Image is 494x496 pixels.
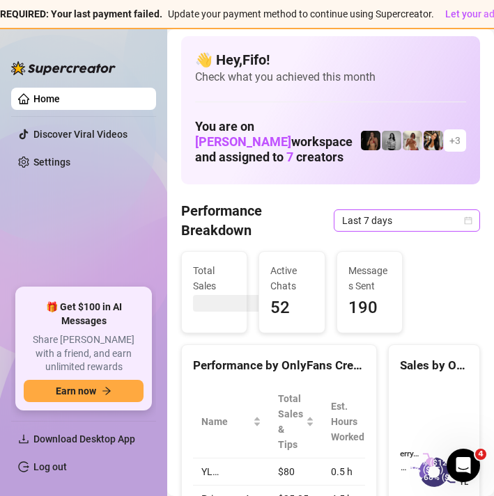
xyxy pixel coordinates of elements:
span: [PERSON_NAME] [195,134,291,149]
text: Cherry… [389,449,419,459]
h4: Performance Breakdown [181,201,334,240]
a: Log out [33,461,67,472]
span: Name [201,414,250,429]
span: download [18,433,29,445]
span: 🎁 Get $100 in AI Messages [24,301,144,328]
span: Messages Sent [348,263,391,294]
div: Performance by OnlyFans Creator [193,356,365,375]
span: Share [PERSON_NAME] with a friend, and earn unlimited rewards [24,333,144,374]
span: 7 [286,150,293,164]
img: AD [424,131,443,150]
iframe: Intercom live chat [447,449,480,482]
h4: 👋 Hey, Fifo ! [195,50,466,70]
span: Total Sales & Tips [278,391,303,452]
button: Earn nowarrow-right [24,380,144,402]
span: Download Desktop App [33,433,135,445]
img: Green [403,131,422,150]
span: 52 [270,295,313,321]
span: 4 [475,449,486,460]
span: Earn now [56,385,96,397]
img: logo-BBDzfeDw.svg [11,61,116,75]
span: calendar [464,216,472,225]
span: Check what you achieved this month [195,70,466,85]
span: arrow-right [102,386,111,396]
div: Est. Hours Worked [331,399,364,445]
th: Name [193,385,270,458]
span: Active Chats [270,263,313,294]
th: Total Sales & Tips [270,385,323,458]
span: 190 [348,295,391,321]
span: Last 7 days [342,210,472,231]
img: D [361,131,380,150]
span: Update your payment method to continue using Supercreator. [168,8,434,19]
td: YL… [193,458,270,486]
h1: You are on workspace and assigned to creators [195,119,360,164]
td: $80 [270,458,323,486]
td: 0.5 h [323,458,384,486]
div: Sales by OnlyFans Creator [400,356,468,375]
img: A [382,131,401,150]
span: + 3 [449,133,461,148]
a: Home [33,93,60,104]
a: Discover Viral Videos [33,129,128,140]
text: YL… [459,478,474,488]
a: Settings [33,157,70,168]
span: Total Sales [193,263,236,294]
